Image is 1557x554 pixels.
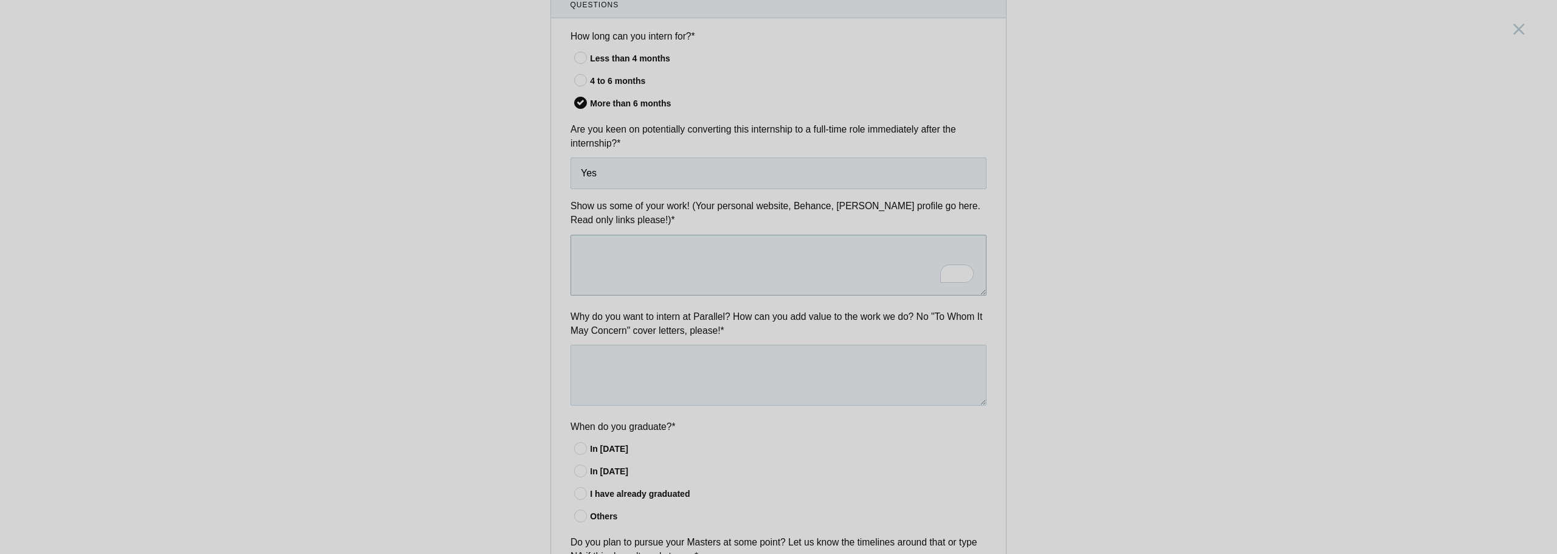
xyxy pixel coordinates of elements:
div: I have already graduated [590,488,987,500]
label: Why do you want to intern at Parallel? How can you add value to the work we do? No "To Whom It Ma... [570,310,987,338]
label: When do you graduate? [570,420,987,434]
textarea: To enrich screen reader interactions, please activate Accessibility in Grammarly extension settings [570,235,987,296]
label: Show us some of your work! (Your personal website, Behance, [PERSON_NAME] profile go here. Read o... [570,199,987,227]
label: Are you keen on potentially converting this internship to a full-time role immediately after the ... [570,122,987,151]
label: How long can you intern for? [570,29,987,43]
div: 4 to 6 months [590,75,987,88]
div: More than 6 months [590,97,987,110]
div: In [DATE] [590,465,987,478]
div: Others [590,510,987,523]
div: In [DATE] [590,443,987,455]
div: Less than 4 months [590,52,987,65]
